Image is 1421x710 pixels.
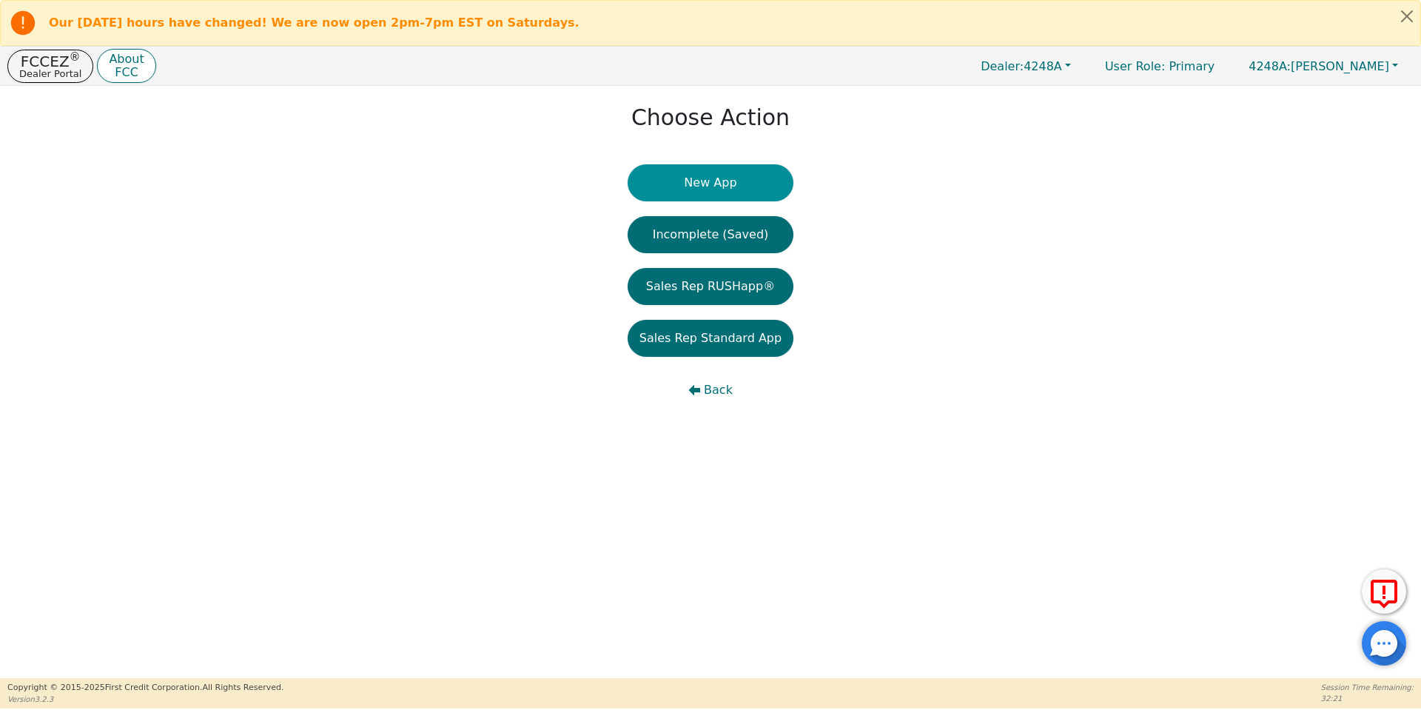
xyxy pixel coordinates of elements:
[19,69,81,78] p: Dealer Portal
[97,49,155,84] button: AboutFCC
[109,67,144,78] p: FCC
[7,682,283,694] p: Copyright © 2015- 2025 First Credit Corporation.
[202,683,283,692] span: All Rights Reserved.
[1249,59,1291,73] span: 4248A:
[7,694,283,705] p: Version 3.2.3
[704,381,733,399] span: Back
[1321,693,1414,704] p: 32:21
[628,216,793,253] button: Incomplete (Saved)
[965,55,1086,78] button: Dealer:4248A
[631,104,790,131] h1: Choose Action
[1105,59,1165,73] span: User Role :
[7,50,93,83] button: FCCEZ®Dealer Portal
[981,59,1024,73] span: Dealer:
[1249,59,1389,73] span: [PERSON_NAME]
[49,16,580,30] b: Our [DATE] hours have changed! We are now open 2pm-7pm EST on Saturdays.
[1233,55,1414,78] button: 4248A:[PERSON_NAME]
[109,53,144,65] p: About
[628,164,793,201] button: New App
[628,320,793,357] button: Sales Rep Standard App
[628,268,793,305] button: Sales Rep RUSHapp®
[1394,1,1420,31] button: Close alert
[1090,52,1229,81] p: Primary
[981,59,1062,73] span: 4248A
[1362,569,1406,614] button: Report Error to FCC
[628,372,793,409] button: Back
[70,50,81,64] sup: ®
[1321,682,1414,693] p: Session Time Remaining:
[1090,52,1229,81] a: User Role: Primary
[19,54,81,69] p: FCCEZ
